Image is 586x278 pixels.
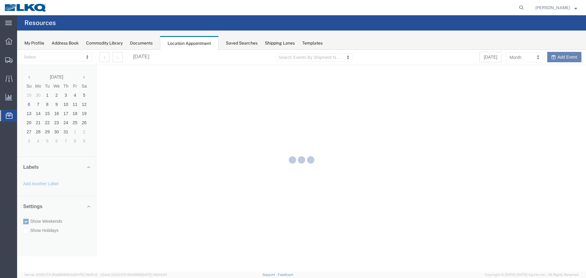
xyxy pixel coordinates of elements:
a: Feedback [278,273,293,276]
div: My Profile [24,40,44,46]
span: William Haney [535,4,570,11]
div: Commodity Library [86,40,123,46]
img: logo [4,3,47,12]
div: Shipping Lanes [265,40,295,46]
span: Client: 2025.17.0-5dd568f [100,273,167,276]
span: Server: 2025.17.0-16a969492de [24,273,98,276]
div: Documents [130,40,153,46]
div: Templates [302,40,323,46]
button: [PERSON_NAME] [535,4,577,11]
a: Support [262,273,278,276]
span: [DATE] 09:51:12 [74,273,98,276]
h4: Resources [24,15,56,31]
span: [DATE] 08:44:20 [141,273,167,276]
div: Address Book [52,40,79,46]
div: Saved Searches [226,40,258,46]
div: Location Appointment [160,36,219,50]
span: Copyright © [DATE]-[DATE] Agistix Inc., All Rights Reserved [485,272,579,277]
